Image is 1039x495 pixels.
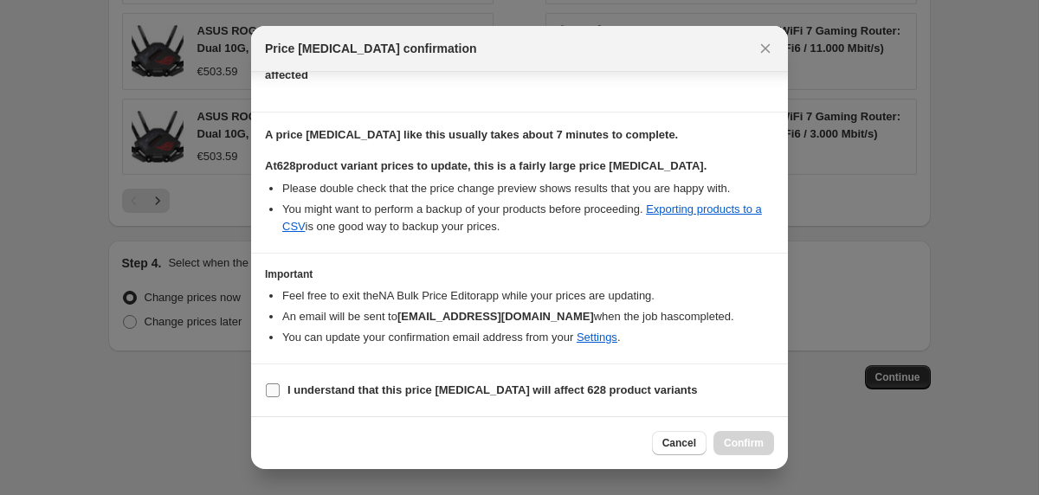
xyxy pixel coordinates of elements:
[282,287,774,305] li: Feel free to exit the NA Bulk Price Editor app while your prices are updating.
[265,40,477,57] span: Price [MEDICAL_DATA] confirmation
[282,202,762,233] a: Exporting products to a CSV
[662,436,696,450] span: Cancel
[265,128,678,141] b: A price [MEDICAL_DATA] like this usually takes about 7 minutes to complete.
[282,201,774,235] li: You might want to perform a backup of your products before proceeding. is one good way to backup ...
[577,331,617,344] a: Settings
[287,383,697,396] b: I understand that this price [MEDICAL_DATA] will affect 628 product variants
[265,267,774,281] h3: Important
[753,36,778,61] button: Close
[265,159,707,172] b: At 628 product variant prices to update, this is a fairly large price [MEDICAL_DATA].
[397,310,594,323] b: [EMAIL_ADDRESS][DOMAIN_NAME]
[652,431,707,455] button: Cancel
[282,180,774,197] li: Please double check that the price change preview shows results that you are happy with.
[282,308,774,325] li: An email will be sent to when the job has completed .
[282,329,774,346] li: You can update your confirmation email address from your .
